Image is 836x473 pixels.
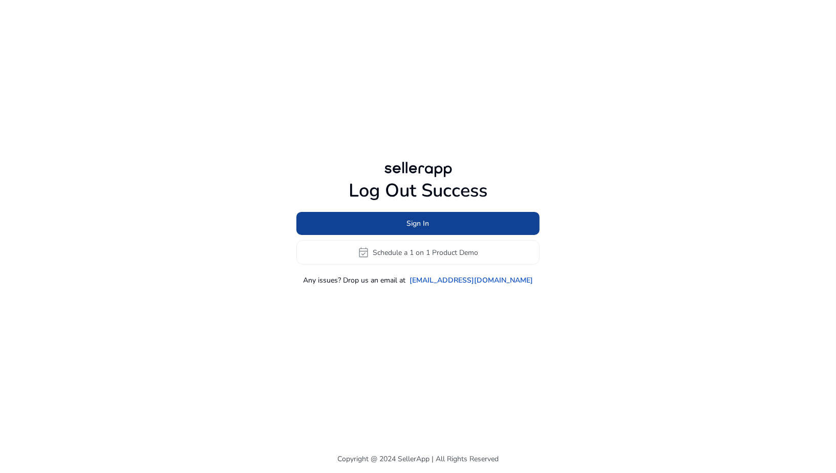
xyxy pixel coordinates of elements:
[358,246,370,259] span: event_available
[407,218,430,229] span: Sign In
[296,240,540,265] button: event_availableSchedule a 1 on 1 Product Demo
[296,212,540,235] button: Sign In
[410,275,533,286] a: [EMAIL_ADDRESS][DOMAIN_NAME]
[296,180,540,202] h1: Log Out Success
[303,275,405,286] p: Any issues? Drop us an email at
